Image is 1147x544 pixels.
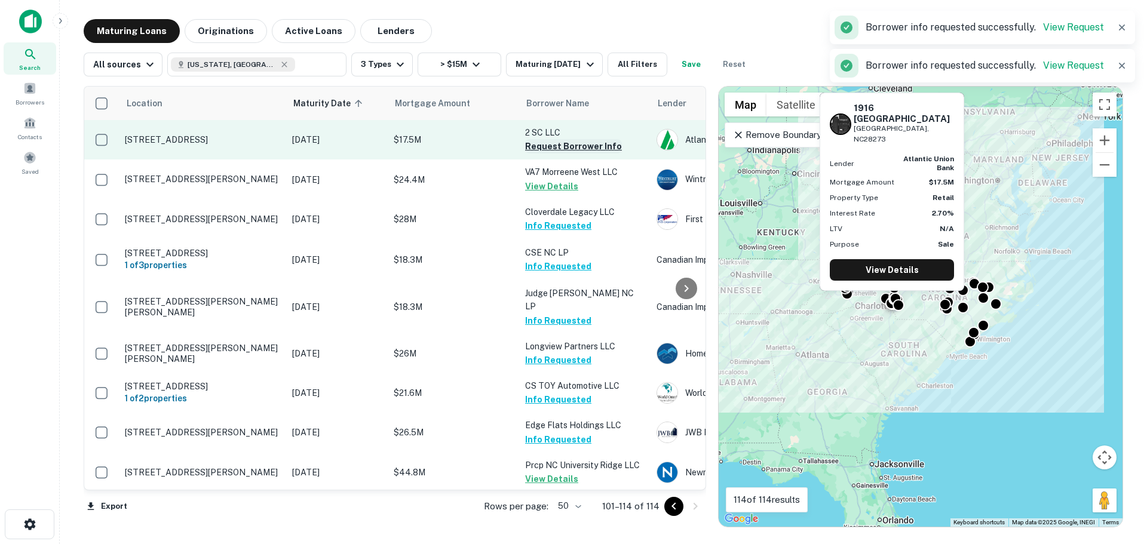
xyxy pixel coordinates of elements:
p: [DATE] [292,386,382,399]
iframe: Chat Widget [1087,448,1147,506]
th: Mortgage Amount [388,87,519,120]
p: [STREET_ADDRESS] [125,134,280,145]
strong: atlantic union bank [903,155,954,171]
a: Borrowers [4,77,56,109]
div: Newmark [657,462,836,483]
div: All sources [93,57,157,72]
p: VA7 Morreene West LLC [525,165,645,179]
button: Originations [185,19,267,43]
button: Zoom out [1093,153,1117,177]
p: Property Type [830,192,878,203]
span: [US_STATE], [GEOGRAPHIC_DATA] [188,59,277,70]
img: picture [657,343,677,364]
p: $44.8M [394,466,513,479]
div: First National Bank Of [US_STATE] [657,208,836,230]
p: Longview Partners LLC [525,340,645,353]
span: Saved [22,167,39,176]
div: 0 0 [719,87,1123,527]
p: [DATE] [292,300,382,314]
p: [STREET_ADDRESS][PERSON_NAME][PERSON_NAME] [125,296,280,318]
a: View Request [1043,21,1104,33]
h6: 1916 [GEOGRAPHIC_DATA] [854,103,954,124]
p: $18.3M [394,300,513,314]
p: [STREET_ADDRESS][PERSON_NAME] [125,427,280,438]
p: Borrower info requested successfully. [866,59,1104,73]
p: [STREET_ADDRESS][PERSON_NAME] [125,174,280,185]
button: All Filters [608,53,667,76]
button: Show satellite imagery [766,93,826,116]
p: [DATE] [292,173,382,186]
p: Lender [830,158,854,169]
img: capitalize-icon.png [19,10,42,33]
strong: Sale [938,240,954,248]
p: Rows per page: [484,499,548,514]
div: JWB Real Estate Companies [657,422,836,443]
a: Search [4,42,56,75]
a: Saved [4,146,56,179]
p: [STREET_ADDRESS][PERSON_NAME] [125,467,280,478]
strong: $17.5M [929,178,954,186]
button: All sources [84,53,162,76]
button: Show street map [725,93,766,116]
p: [STREET_ADDRESS][PERSON_NAME] [125,214,280,225]
p: $21.6M [394,386,513,399]
button: Go to previous page [664,497,683,516]
button: Reset [715,53,753,76]
button: Info Requested [525,353,591,367]
button: View Details [525,472,578,486]
p: CS TOY Automotive LLC [525,379,645,392]
button: Lenders [360,19,432,43]
div: World Omni Financial Corp [657,382,836,404]
p: Canadian Imperial Bank Of Commerce [657,253,836,266]
th: Location [119,87,286,120]
p: LTV [830,223,842,234]
button: Active Loans [272,19,355,43]
th: Lender [651,87,842,120]
p: 2 SC LLC [525,126,645,139]
div: 50 [553,497,583,515]
p: CSE NC LP [525,246,645,259]
div: Hometrust Bank [657,343,836,364]
div: Maturing [DATE] [516,57,597,72]
p: $24.4M [394,173,513,186]
a: Contacts [4,112,56,144]
p: Edge Flats Holdings LLC [525,419,645,432]
p: Cloverdale Legacy LLC [525,205,645,219]
span: Borrower Name [526,96,589,110]
img: picture [657,383,677,403]
p: $18.3M [394,253,513,266]
strong: 2.70% [932,209,954,217]
div: Atlantic Union Bank [657,129,836,150]
span: Mortgage Amount [395,96,486,110]
th: Borrower Name [519,87,651,120]
p: Borrower info requested successfully. [866,20,1104,35]
p: [DATE] [292,133,382,146]
button: > $15M [418,53,501,76]
p: [DATE] [292,213,382,226]
p: [GEOGRAPHIC_DATA], NC28273 [854,123,954,146]
p: Remove Boundary [732,128,821,142]
button: Keyboard shortcuts [953,518,1005,527]
button: Info Requested [525,392,591,407]
button: Info Requested [525,219,591,233]
div: Wintrust Bank Chicago [657,169,836,190]
a: Open this area in Google Maps (opens a new window) [722,511,761,527]
p: [STREET_ADDRESS] [125,381,280,392]
img: picture [657,209,677,229]
p: [DATE] [292,253,382,266]
p: $26M [394,347,513,360]
a: Terms [1102,519,1119,525]
p: [STREET_ADDRESS][PERSON_NAME][PERSON_NAME] [125,343,280,364]
button: Map camera controls [1093,445,1117,469]
span: Maturity Date [293,96,366,110]
button: Save your search to get updates of matches that match your search criteria. [672,53,710,76]
th: Maturity Date [286,87,388,120]
button: Maturing Loans [84,19,180,43]
h6: 1 of 2 properties [125,392,280,405]
span: Search [19,63,41,72]
strong: N/A [940,225,954,233]
a: View Details [830,259,954,281]
button: Toggle fullscreen view [1093,93,1117,116]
